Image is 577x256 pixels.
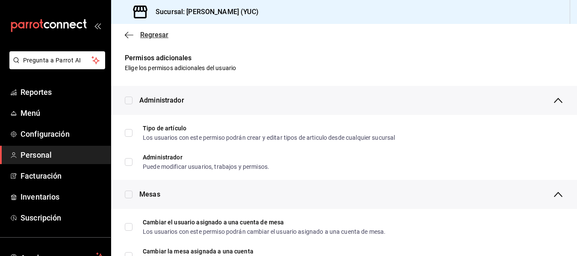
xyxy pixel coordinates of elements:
[111,64,577,72] p: Elige los permisos adicionales del usuario
[143,219,386,225] div: Cambiar el usuario asignado a una cuenta de mesa
[21,128,104,140] span: Configuración
[143,125,395,131] div: Tipo de artículo
[143,154,269,160] div: Administrador
[94,22,101,29] button: open_drawer_menu
[139,189,160,200] span: Mesas
[9,51,105,69] button: Pregunta a Parrot AI
[143,229,386,235] div: Los usuarios con este permiso podrán cambiar el usuario asignado a una cuenta de mesa.
[21,170,104,182] span: Facturación
[21,212,104,224] span: Suscripción
[143,164,269,170] div: Puede modificar usuarios, trabajos y permisos.
[21,149,104,161] span: Personal
[139,95,184,106] span: Administrador
[21,191,104,203] span: Inventarios
[143,248,356,254] div: Cambiar la mesa asignada a una cuenta
[140,31,168,39] span: Regresar
[149,7,259,17] h3: Sucursal: [PERSON_NAME] (YUC)
[6,62,105,71] a: Pregunta a Parrot AI
[125,31,168,39] button: Regresar
[111,53,577,64] h6: Permisos adicionales
[21,86,104,98] span: Reportes
[143,135,395,141] div: Los usuarios con este permiso podrán crear y editar tipos de articulo desde cualquier sucursal
[23,56,92,65] span: Pregunta a Parrot AI
[21,107,104,119] span: Menú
